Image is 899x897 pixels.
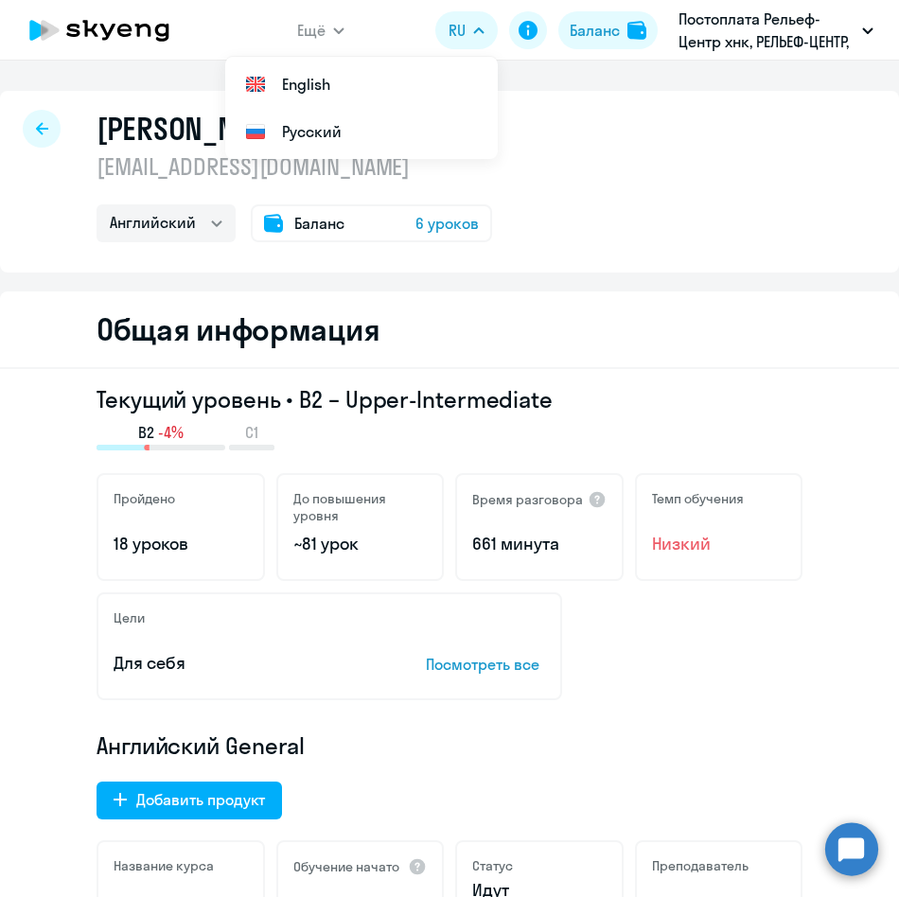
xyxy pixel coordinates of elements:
[136,788,265,811] div: Добавить продукт
[558,11,658,49] button: Балансbalance
[297,19,326,42] span: Ещё
[114,651,367,676] p: Для себя
[435,11,498,49] button: RU
[652,857,749,874] h5: Преподаватель
[472,857,513,874] h5: Статус
[97,151,492,182] p: [EMAIL_ADDRESS][DOMAIN_NAME]
[97,384,802,414] h3: Текущий уровень • B2 – Upper-Intermediate
[114,532,248,556] p: 18 уроков
[570,19,620,42] div: Баланс
[472,491,583,508] h5: Время разговора
[97,782,282,819] button: Добавить продукт
[114,857,214,874] h5: Название курса
[627,21,646,40] img: balance
[293,490,428,524] h5: До повышения уровня
[679,8,855,53] p: Постоплата Рельеф-Центр хнк, РЕЛЬЕФ-ЦЕНТР, ООО
[244,120,267,143] img: Русский
[245,422,258,443] span: C1
[652,532,786,556] span: Низкий
[669,8,883,53] button: Постоплата Рельеф-Центр хнк, РЕЛЬЕФ-ЦЕНТР, ООО
[114,609,145,626] h5: Цели
[97,110,297,148] h1: [PERSON_NAME]
[293,858,399,875] h5: Обучение начато
[158,422,184,443] span: -4%
[449,19,466,42] span: RU
[138,422,154,443] span: B2
[293,532,428,556] p: ~81 урок
[97,310,379,348] h2: Общая информация
[244,73,267,96] img: English
[297,11,344,49] button: Ещё
[472,532,607,556] p: 661 минута
[415,212,479,235] span: 6 уроков
[426,653,545,676] p: Посмотреть все
[114,490,175,507] h5: Пройдено
[225,57,498,159] ul: Ещё
[294,212,344,235] span: Баланс
[97,730,305,761] span: Английский General
[652,490,744,507] h5: Темп обучения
